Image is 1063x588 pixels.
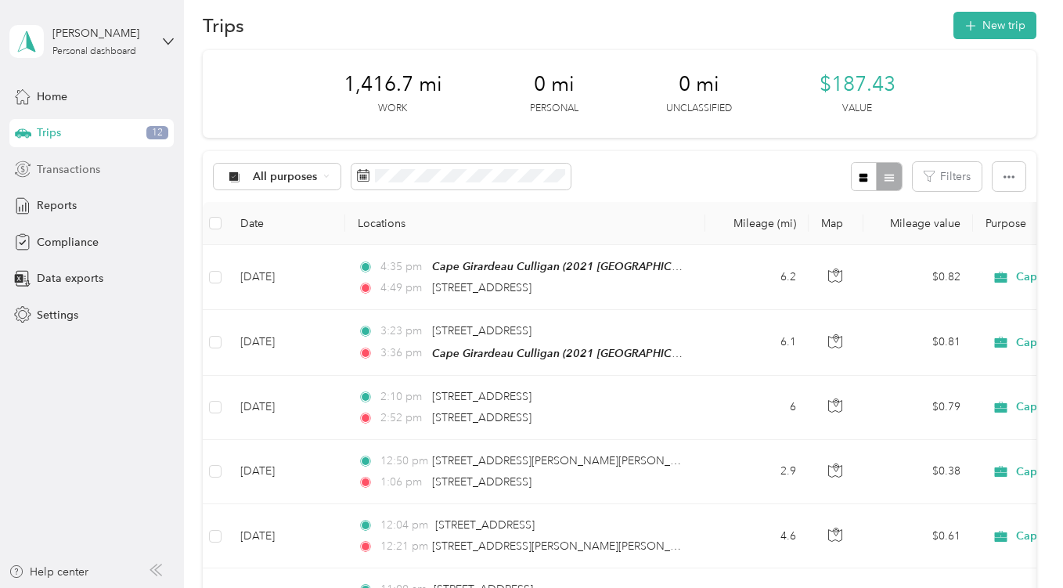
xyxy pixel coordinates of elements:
span: 12:04 pm [380,517,428,534]
td: 2.9 [705,440,809,504]
button: Filters [913,162,982,191]
span: 4:35 pm [380,258,425,276]
span: 2:10 pm [380,388,425,406]
span: 0 mi [534,72,575,97]
td: [DATE] [228,440,345,504]
td: $0.38 [863,440,973,504]
td: 6.1 [705,310,809,375]
span: Cape Girardeau Culligan (2021 [GEOGRAPHIC_DATA], [GEOGRAPHIC_DATA], [US_STATE]) [432,260,887,273]
span: Compliance [37,234,99,251]
span: 12 [146,126,168,140]
td: [DATE] [228,245,345,310]
span: Home [37,88,67,105]
th: Date [228,202,345,245]
span: Settings [37,307,78,323]
span: [STREET_ADDRESS][PERSON_NAME][PERSON_NAME] [432,454,705,467]
span: [STREET_ADDRESS] [432,281,531,294]
td: $0.61 [863,504,973,568]
p: Value [842,102,872,116]
span: [STREET_ADDRESS] [435,518,535,532]
div: [PERSON_NAME] [52,25,150,41]
span: Trips [37,124,61,141]
span: 12:21 pm [380,538,425,555]
span: 4:49 pm [380,280,425,297]
span: Transactions [37,161,100,178]
th: Map [809,202,863,245]
span: $187.43 [820,72,895,97]
span: Data exports [37,270,103,287]
span: 2:52 pm [380,409,425,427]
td: $0.79 [863,376,973,440]
span: 1:06 pm [380,474,425,491]
span: [STREET_ADDRESS] [432,475,531,489]
iframe: Everlance-gr Chat Button Frame [975,500,1063,588]
span: Reports [37,197,77,214]
span: [STREET_ADDRESS] [432,411,531,424]
td: [DATE] [228,504,345,568]
span: 0 mi [679,72,719,97]
span: All purposes [253,171,318,182]
button: Help center [9,564,88,580]
td: 4.6 [705,504,809,568]
span: 3:36 pm [380,345,425,362]
button: New trip [953,12,1036,39]
span: 12:50 pm [380,453,425,470]
th: Mileage (mi) [705,202,809,245]
td: $0.82 [863,245,973,310]
div: Personal dashboard [52,47,136,56]
span: Cape Girardeau Culligan (2021 [GEOGRAPHIC_DATA], [GEOGRAPHIC_DATA], [US_STATE]) [432,347,887,360]
span: 1,416.7 mi [344,72,442,97]
p: Work [378,102,407,116]
td: $0.81 [863,310,973,375]
td: 6.2 [705,245,809,310]
span: [STREET_ADDRESS][PERSON_NAME][PERSON_NAME] [432,539,705,553]
th: Mileage value [863,202,973,245]
p: Unclassified [666,102,732,116]
span: [STREET_ADDRESS] [432,324,531,337]
span: 3:23 pm [380,323,425,340]
td: [DATE] [228,376,345,440]
p: Personal [530,102,578,116]
td: 6 [705,376,809,440]
td: [DATE] [228,310,345,375]
span: [STREET_ADDRESS] [432,390,531,403]
h1: Trips [203,17,244,34]
th: Locations [345,202,705,245]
